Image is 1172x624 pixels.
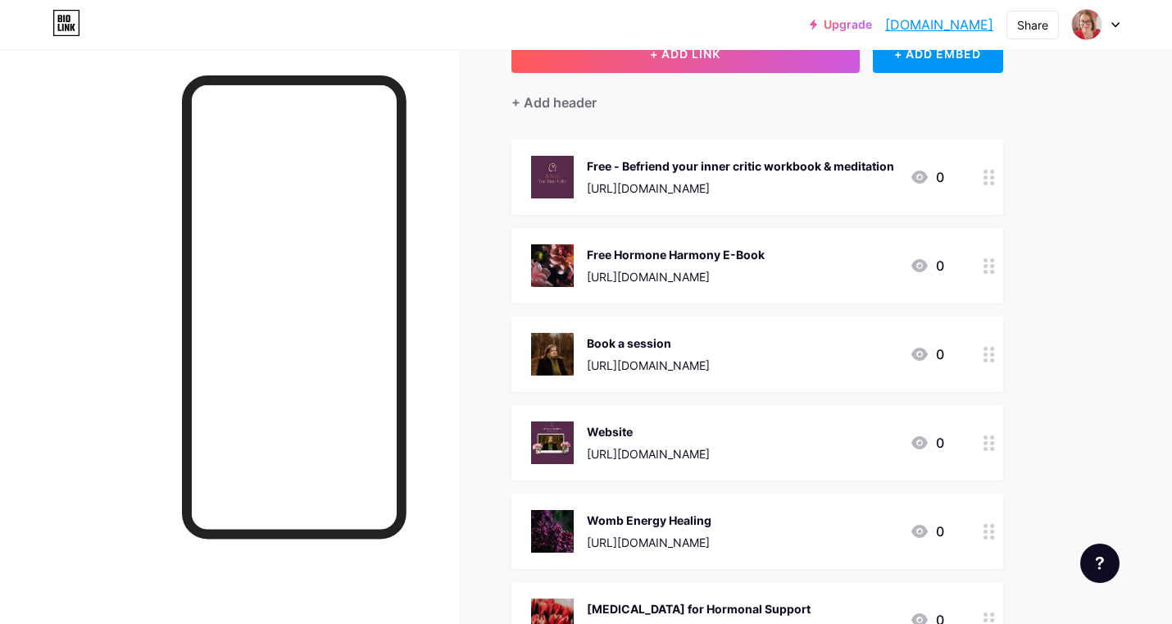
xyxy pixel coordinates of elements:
[587,335,710,352] div: Book a session
[650,47,720,61] span: + ADD LINK
[531,244,574,287] img: Free Hormone Harmony E-Book
[910,522,944,541] div: 0
[511,34,860,73] button: + ADD LINK
[1017,16,1048,34] div: Share
[531,333,574,376] img: Book a session
[873,34,1003,73] div: + ADD EMBED
[587,512,711,529] div: Womb Energy Healing
[531,156,574,198] img: Free - Befriend your inner critic workbook & meditation
[587,268,765,285] div: [URL][DOMAIN_NAME]
[910,167,944,187] div: 0
[587,246,765,263] div: Free Hormone Harmony E-Book
[587,357,710,374] div: [URL][DOMAIN_NAME]
[910,433,944,453] div: 0
[587,157,894,175] div: Free - Befriend your inner critic workbook & meditation
[1071,9,1102,40] img: cyclicalburnoutcoach
[587,445,710,462] div: [URL][DOMAIN_NAME]
[910,344,944,364] div: 0
[531,421,574,464] img: Website
[587,423,710,440] div: Website
[587,534,711,551] div: [URL][DOMAIN_NAME]
[511,93,597,112] div: + Add header
[810,18,872,31] a: Upgrade
[531,510,574,553] img: Womb Energy Healing
[885,15,993,34] a: [DOMAIN_NAME]
[910,256,944,276] div: 0
[587,180,894,197] div: [URL][DOMAIN_NAME]
[587,600,811,617] div: [MEDICAL_DATA] for Hormonal Support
